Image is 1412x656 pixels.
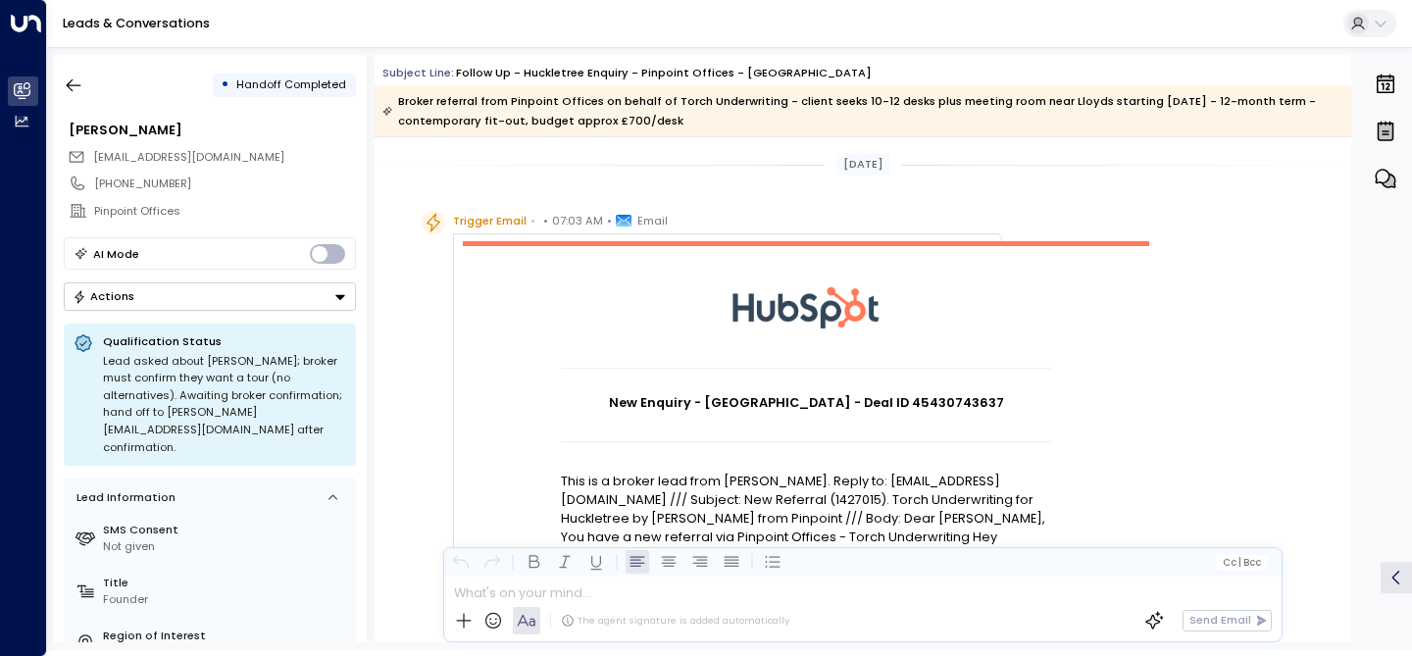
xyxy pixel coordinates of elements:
div: AI Mode [93,244,139,264]
span: • [530,211,535,230]
img: HubSpot [732,246,880,368]
a: Leads & Conversations [63,15,210,31]
label: SMS Consent [103,522,349,538]
div: Broker referral from Pinpoint Offices on behalf of Torch Underwriting - client seeks 10-12 desks ... [382,91,1341,130]
button: Redo [480,550,504,574]
span: • [543,211,548,230]
p: Qualification Status [103,333,346,349]
button: Undo [449,550,473,574]
span: [EMAIL_ADDRESS][DOMAIN_NAME] [93,149,284,165]
span: | [1238,557,1241,568]
span: calum@pinpointoffices.com [93,149,284,166]
div: Pinpoint Offices [94,203,355,220]
span: Email [637,211,668,230]
span: Trigger Email [453,211,527,230]
button: Cc|Bcc [1216,555,1267,570]
div: Follow up - Huckletree Enquiry - Pinpoint Offices - [GEOGRAPHIC_DATA] [456,65,872,81]
label: Title [103,575,349,591]
div: [PHONE_NUMBER] [94,176,355,192]
div: Button group with a nested menu [64,282,356,311]
div: Founder [103,591,349,608]
span: Handoff Completed [236,76,346,92]
span: Cc Bcc [1223,557,1261,568]
div: Not given [103,538,349,555]
div: Actions [73,289,134,303]
div: Lead Information [71,489,176,506]
div: • [221,71,229,99]
label: Region of Interest [103,628,349,644]
span: 07:03 AM [552,211,603,230]
span: • [607,211,612,230]
span: Subject Line: [382,65,454,80]
div: [PERSON_NAME] [69,121,355,139]
button: Actions [64,282,356,311]
div: [DATE] [836,153,889,176]
div: The agent signature is added automatically [561,614,789,628]
div: Lead asked about [PERSON_NAME]; broker must confirm they want a tour (no alternatives). Awaiting ... [103,353,346,457]
h1: New Enquiry - [GEOGRAPHIC_DATA] - Deal ID 45430743637 [561,393,1051,412]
